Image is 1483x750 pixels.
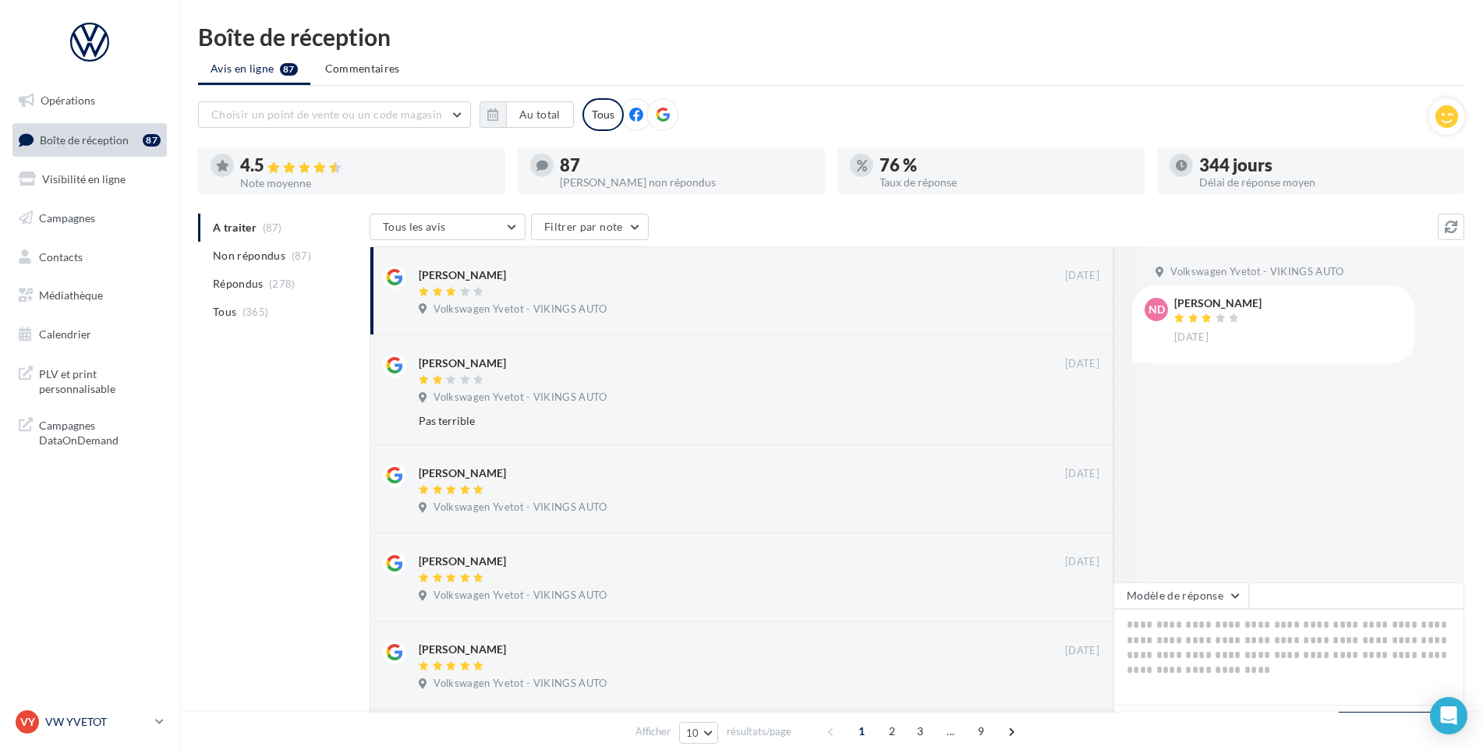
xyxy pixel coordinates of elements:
[686,727,699,739] span: 10
[679,722,719,744] button: 10
[45,714,149,730] p: VW YVETOT
[434,391,607,405] span: Volkswagen Yvetot - VIKINGS AUTO
[419,267,506,283] div: [PERSON_NAME]
[1149,302,1165,317] span: ND
[434,589,607,603] span: Volkswagen Yvetot - VIKINGS AUTO
[1174,331,1209,345] span: [DATE]
[1199,157,1452,174] div: 344 jours
[242,306,269,318] span: (365)
[9,318,170,351] a: Calendrier
[908,719,933,744] span: 3
[531,214,649,240] button: Filtrer par note
[434,501,607,515] span: Volkswagen Yvetot - VIKINGS AUTO
[1065,644,1099,658] span: [DATE]
[1065,555,1099,569] span: [DATE]
[213,248,285,264] span: Non répondus
[1049,675,1100,697] button: Ignorer
[1049,498,1100,520] button: Ignorer
[419,413,998,429] div: Pas terrible
[9,84,170,117] a: Opérations
[9,409,170,455] a: Campagnes DataOnDemand
[506,101,574,128] button: Au total
[434,677,607,691] span: Volkswagen Yvetot - VIKINGS AUTO
[9,202,170,235] a: Campagnes
[1430,697,1467,734] div: Open Intercom Messenger
[213,276,264,292] span: Répondus
[240,157,493,175] div: 4.5
[39,288,103,302] span: Médiathèque
[419,356,506,371] div: [PERSON_NAME]
[1199,177,1452,188] div: Délai de réponse moyen
[419,554,506,569] div: [PERSON_NAME]
[9,163,170,196] a: Visibilité en ligne
[211,108,442,121] span: Choisir un point de vente ou un code magasin
[419,642,506,657] div: [PERSON_NAME]
[9,123,170,157] a: Boîte de réception87
[880,177,1132,188] div: Taux de réponse
[143,134,161,147] div: 87
[480,101,574,128] button: Au total
[1065,269,1099,283] span: [DATE]
[1170,265,1343,279] span: Volkswagen Yvetot - VIKINGS AUTO
[198,101,471,128] button: Choisir un point de vente ou un code magasin
[968,719,993,744] span: 9
[419,465,506,481] div: [PERSON_NAME]
[560,177,812,188] div: [PERSON_NAME] non répondus
[12,707,167,737] a: VY VW YVETOT
[292,249,311,262] span: (87)
[20,714,35,730] span: VY
[560,157,812,174] div: 87
[9,357,170,403] a: PLV et print personnalisable
[42,172,126,186] span: Visibilité en ligne
[938,719,963,744] span: ...
[383,220,446,233] span: Tous les avis
[1065,467,1099,481] span: [DATE]
[240,178,493,189] div: Note moyenne
[849,719,874,744] span: 1
[434,302,607,317] span: Volkswagen Yvetot - VIKINGS AUTO
[1174,298,1262,309] div: [PERSON_NAME]
[9,241,170,274] a: Contacts
[1113,582,1249,609] button: Modèle de réponse
[213,304,236,320] span: Tous
[635,724,671,739] span: Afficher
[198,25,1464,48] div: Boîte de réception
[880,719,904,744] span: 2
[9,279,170,312] a: Médiathèque
[727,724,791,739] span: résultats/page
[880,157,1132,174] div: 76 %
[40,133,129,146] span: Boîte de réception
[39,211,95,225] span: Campagnes
[39,327,91,341] span: Calendrier
[370,214,526,240] button: Tous les avis
[325,61,400,76] span: Commentaires
[1048,410,1099,432] button: Ignorer
[582,98,624,131] div: Tous
[1049,587,1100,609] button: Ignorer
[39,415,161,448] span: Campagnes DataOnDemand
[39,363,161,397] span: PLV et print personnalisable
[269,278,296,290] span: (278)
[1065,357,1099,371] span: [DATE]
[1049,300,1100,322] button: Ignorer
[41,94,95,107] span: Opérations
[39,249,83,263] span: Contacts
